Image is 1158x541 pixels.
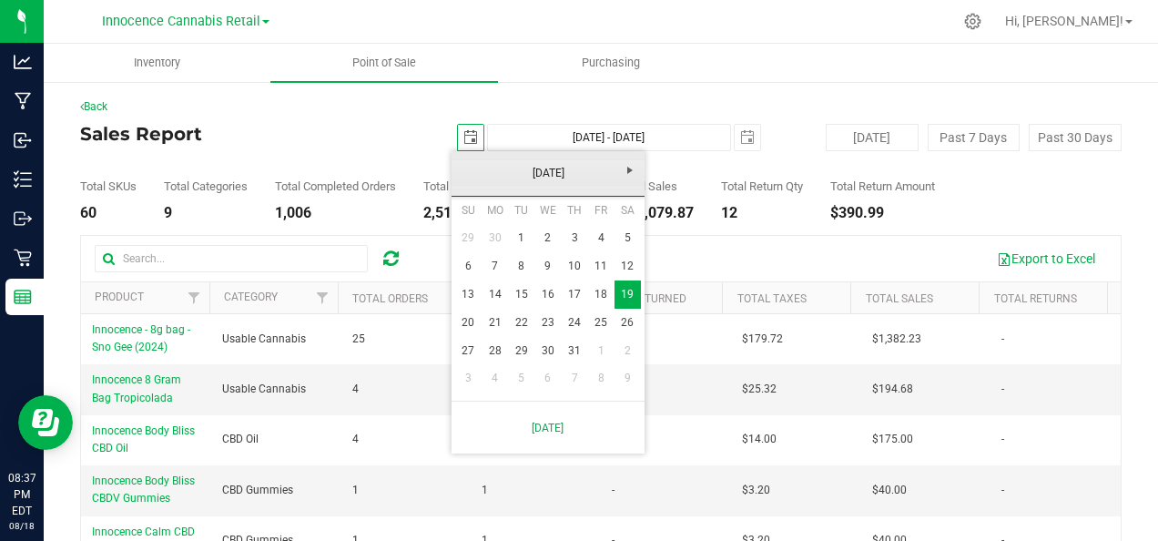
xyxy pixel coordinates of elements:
span: 1 [352,482,359,499]
p: 08/18 [8,519,36,533]
span: $1,382.23 [872,331,921,348]
a: 15 [508,281,534,309]
a: 3 [561,224,587,252]
th: Monday [482,197,508,224]
span: 1 [482,482,488,499]
button: [DATE] [826,124,919,151]
a: Next [616,156,645,184]
a: Filter [179,282,209,313]
a: 6 [534,364,561,393]
a: 3 [455,364,482,393]
a: 10 [561,252,587,281]
div: 60 [80,206,137,220]
span: 25 [352,331,365,348]
span: 4 [352,381,359,398]
a: 2 [534,224,561,252]
a: 14 [482,281,508,309]
a: 11 [588,252,615,281]
span: Inventory [109,55,205,71]
a: 7 [482,252,508,281]
iframe: Resource center [18,395,73,450]
span: Innocence Cannabis Retail [102,14,260,29]
button: Export to Excel [985,243,1107,274]
a: 9 [534,252,561,281]
span: - [1001,431,1004,448]
div: $390.99 [830,206,935,220]
div: 2,514 [423,206,500,220]
span: Innocence - 8g bag - Sno Gee (2024) [92,323,190,353]
span: Innocence Body Bliss CBDV Gummies [92,475,195,505]
div: Total Return Qty [721,180,803,192]
a: 2 [615,337,641,365]
a: 16 [534,281,561,309]
a: [DATE] [451,159,646,188]
a: Inventory [44,44,270,82]
a: Purchasing [498,44,725,82]
a: 25 [588,309,615,337]
a: Product [95,291,144,303]
a: 28 [482,337,508,365]
div: Manage settings [961,13,984,30]
a: 8 [588,364,615,393]
span: $194.68 [872,381,913,398]
a: Total Sales [866,292,933,305]
a: Total Taxes [737,292,807,305]
a: 30 [482,224,508,252]
span: CBD Gummies [222,482,293,499]
button: Past 7 Days [928,124,1021,151]
a: 23 [534,309,561,337]
a: 8 [508,252,534,281]
th: Wednesday [534,197,561,224]
span: - [1001,482,1004,499]
input: Search... [95,245,368,272]
a: Qty Returned [609,292,686,305]
a: 31 [561,337,587,365]
a: 29 [508,337,534,365]
span: $14.00 [742,431,777,448]
h4: Sales Report [80,124,427,144]
a: 1 [588,337,615,365]
div: 9 [164,206,248,220]
a: 19 [615,281,641,309]
span: Point of Sale [328,55,441,71]
td: Current focused date is Saturday, July 19, 2025 [615,281,641,309]
th: Saturday [615,197,641,224]
th: Thursday [561,197,587,224]
span: 4 [352,431,359,448]
span: Purchasing [557,55,665,71]
span: Usable Cannabis [222,381,306,398]
inline-svg: Manufacturing [14,92,32,110]
span: $3.20 [742,482,770,499]
a: Total Returns [994,292,1077,305]
a: 26 [615,309,641,337]
span: - [612,482,615,499]
a: 9 [615,364,641,393]
div: Total Order Qty [423,180,500,192]
a: 18 [588,281,615,309]
span: $179.72 [742,331,783,348]
a: 29 [455,224,482,252]
span: - [1001,381,1004,398]
inline-svg: Analytics [14,53,32,71]
inline-svg: Inventory [14,170,32,189]
inline-svg: Reports [14,288,32,306]
div: 12 [721,206,803,220]
a: 5 [615,224,641,252]
div: Total SKUs [80,180,137,192]
a: 1 [508,224,534,252]
div: Total Return Amount [830,180,935,192]
span: CBD Oil [222,431,259,448]
a: 7 [561,364,587,393]
span: $25.32 [742,381,777,398]
th: Sunday [455,197,482,224]
a: Filter [308,282,338,313]
span: $175.00 [872,431,913,448]
div: Total Categories [164,180,248,192]
span: select [735,125,760,150]
inline-svg: Retail [14,249,32,267]
span: select [458,125,483,150]
a: Back [80,100,107,113]
span: Hi, [PERSON_NAME]! [1005,14,1123,28]
div: $53,079.87 [620,206,694,220]
inline-svg: Outbound [14,209,32,228]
